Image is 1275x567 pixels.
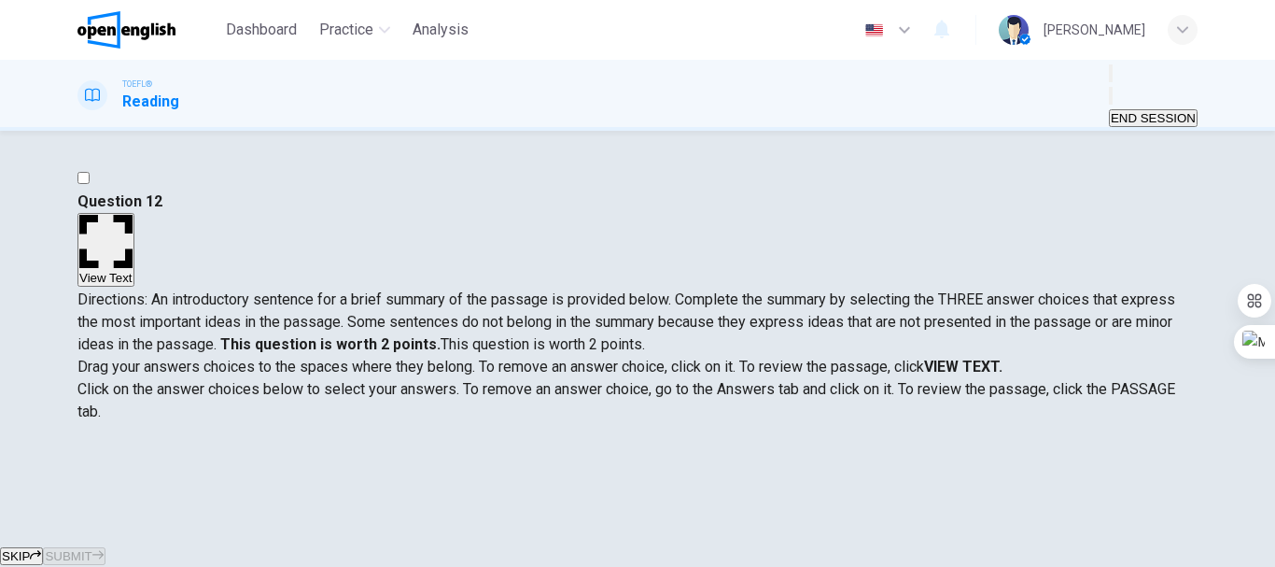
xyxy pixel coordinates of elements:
[405,13,476,47] button: Analysis
[1044,19,1145,41] div: [PERSON_NAME]
[77,11,175,49] img: OpenEnglish logo
[1109,62,1198,84] div: Mute
[862,23,886,37] img: en
[45,549,91,563] span: SUBMIT
[441,335,645,353] span: This question is worth 2 points.
[413,19,469,41] span: Analysis
[77,291,1175,353] span: Directions: An introductory sentence for a brief summary of the passage is provided below. Comple...
[1109,109,1198,127] button: END SESSION
[312,13,398,47] button: Practice
[319,19,373,41] span: Practice
[226,19,297,41] span: Dashboard
[77,378,1198,423] p: Click on the answer choices below to select your answers. To remove an answer choice, go to the A...
[77,356,1198,378] p: Drag your answers choices to the spaces where they belong. To remove an answer choice, click on i...
[77,11,218,49] a: OpenEnglish logo
[43,547,105,565] button: SUBMIT
[218,13,304,47] button: Dashboard
[122,78,152,91] span: TOEFL®
[217,335,441,353] strong: This question is worth 2 points.
[924,358,1002,376] strong: VIEW TEXT.
[77,213,134,287] button: View Text
[122,91,179,113] h1: Reading
[2,549,30,563] span: SKIP
[1109,84,1198,106] div: Show
[77,191,1198,213] h4: Question 12
[999,15,1029,45] img: Profile picture
[1111,111,1196,125] span: END SESSION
